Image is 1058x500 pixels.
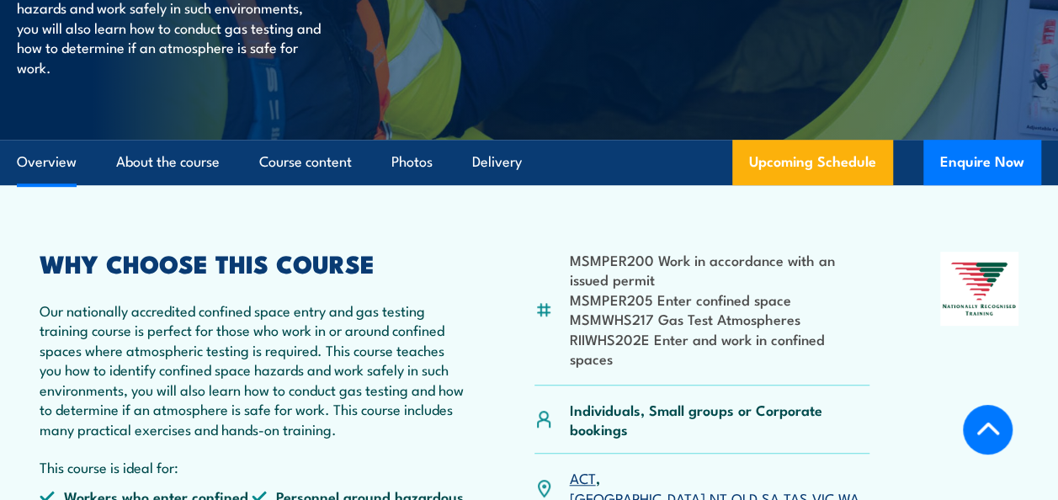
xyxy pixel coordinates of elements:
p: Individuals, Small groups or Corporate bookings [569,400,869,439]
img: Nationally Recognised Training logo. [940,252,1018,326]
h2: WHY CHOOSE THIS COURSE [40,252,464,274]
li: MSMWHS217 Gas Test Atmospheres [569,309,869,328]
a: Course content [259,140,352,184]
a: Overview [17,140,77,184]
a: Upcoming Schedule [732,140,893,185]
button: Enquire Now [923,140,1041,185]
p: This course is ideal for: [40,457,464,476]
a: About the course [116,140,220,184]
a: ACT [569,467,595,487]
a: Photos [391,140,433,184]
p: Our nationally accredited confined space entry and gas testing training course is perfect for tho... [40,301,464,439]
li: MSMPER205 Enter confined space [569,290,869,309]
li: MSMPER200 Work in accordance with an issued permit [569,250,869,290]
a: Delivery [472,140,522,184]
li: RIIWHS202E Enter and work in confined spaces [569,329,869,369]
